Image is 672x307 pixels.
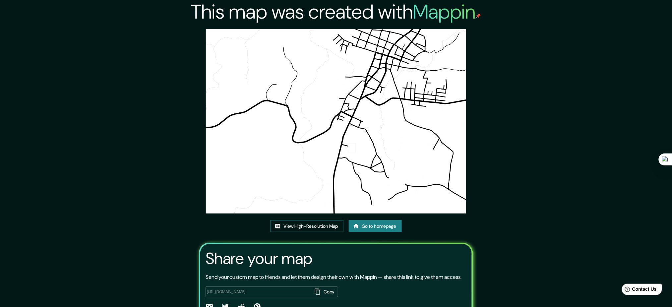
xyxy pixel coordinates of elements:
[312,286,338,297] button: Copy
[349,220,402,232] a: Go to homepage
[476,13,481,19] img: mappin-pin
[271,220,343,232] a: View High-Resolution Map
[613,281,665,300] iframe: Help widget launcher
[206,249,313,268] h3: Share your map
[206,29,466,214] img: created-map
[206,273,462,281] p: Send your custom map to friends and let them design their own with Mappin — share this link to gi...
